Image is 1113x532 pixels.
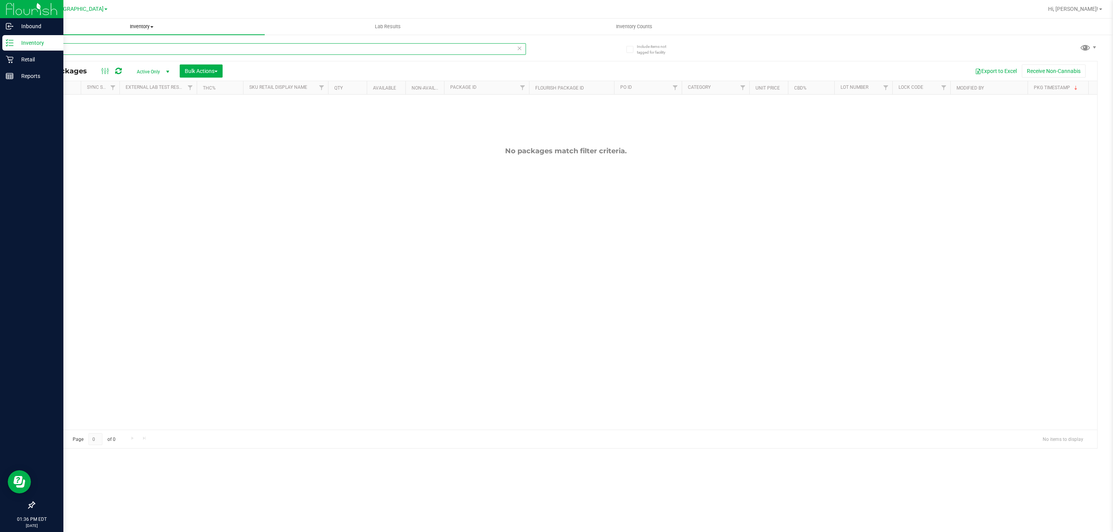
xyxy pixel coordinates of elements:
[126,85,186,90] a: External Lab Test Result
[637,44,676,55] span: Include items not tagged for facility
[14,22,60,31] p: Inbound
[364,23,411,30] span: Lab Results
[334,85,343,91] a: Qty
[373,85,396,91] a: Available
[688,85,711,90] a: Category
[669,81,682,94] a: Filter
[606,23,663,30] span: Inventory Counts
[19,23,265,30] span: Inventory
[880,81,892,94] a: Filter
[14,55,60,64] p: Retail
[34,147,1097,155] div: No packages match filter criteria.
[516,81,529,94] a: Filter
[249,85,307,90] a: Sku Retail Display Name
[6,72,14,80] inline-svg: Reports
[185,68,218,74] span: Bulk Actions
[66,433,122,445] span: Page of 0
[899,85,923,90] a: Lock Code
[14,71,60,81] p: Reports
[203,85,216,91] a: THC%
[3,523,60,529] p: [DATE]
[756,85,780,91] a: Unit Price
[620,85,632,90] a: PO ID
[1048,6,1098,12] span: Hi, [PERSON_NAME]!
[794,85,807,91] a: CBD%
[3,516,60,523] p: 01:36 PM EDT
[1034,85,1079,90] a: Pkg Timestamp
[19,19,265,35] a: Inventory
[14,38,60,47] p: Inventory
[315,81,328,94] a: Filter
[8,470,31,493] iframe: Resource center
[1036,433,1089,445] span: No items to display
[1022,64,1086,78] button: Receive Non-Cannabis
[511,19,757,35] a: Inventory Counts
[51,6,104,12] span: [GEOGRAPHIC_DATA]
[40,67,95,75] span: All Packages
[956,85,984,91] a: Modified By
[737,81,749,94] a: Filter
[938,81,950,94] a: Filter
[6,39,14,47] inline-svg: Inventory
[180,64,223,78] button: Bulk Actions
[184,81,197,94] a: Filter
[450,85,477,90] a: Package ID
[412,85,446,91] a: Non-Available
[265,19,511,35] a: Lab Results
[6,56,14,63] inline-svg: Retail
[87,85,117,90] a: Sync Status
[535,85,584,91] a: Flourish Package ID
[841,85,868,90] a: Lot Number
[34,43,526,55] input: Search Package ID, Item Name, SKU, Lot or Part Number...
[517,43,522,53] span: Clear
[970,64,1022,78] button: Export to Excel
[107,81,119,94] a: Filter
[6,22,14,30] inline-svg: Inbound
